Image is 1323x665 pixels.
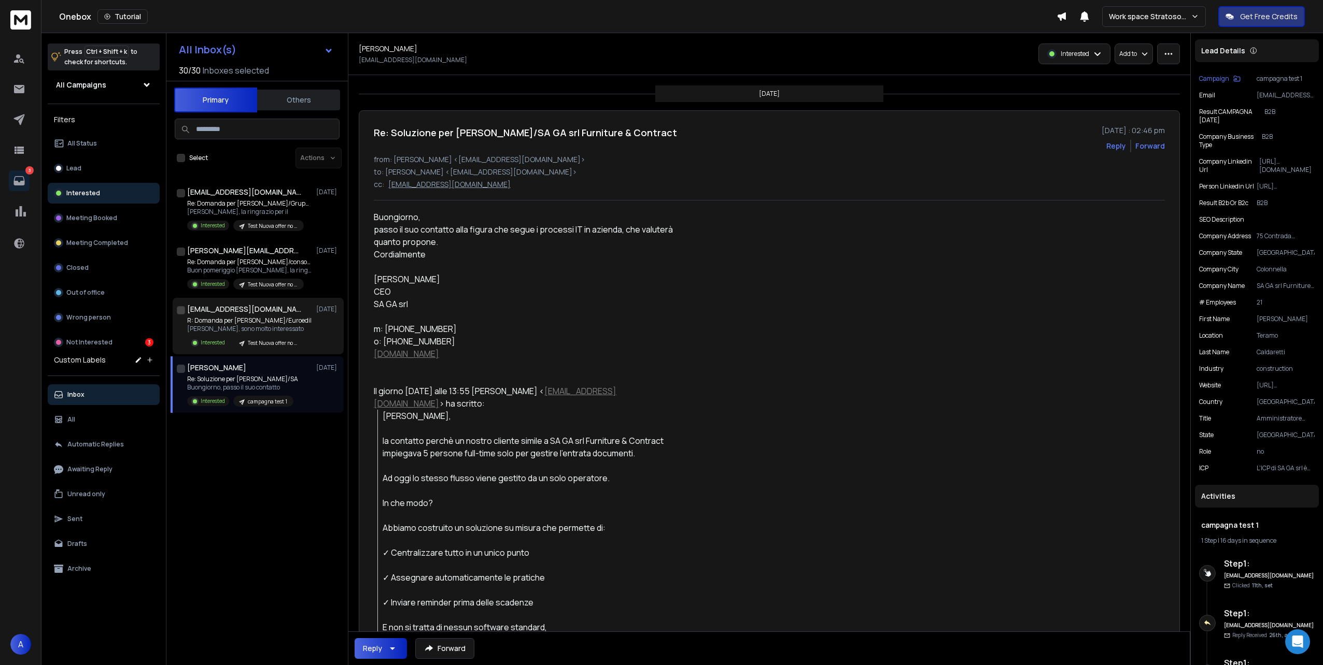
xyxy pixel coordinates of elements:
p: Not Interested [66,338,112,346]
p: # Employees [1199,298,1236,307]
p: Teramo [1257,331,1315,340]
button: Reply [355,638,407,659]
p: Colonnella [1257,265,1315,273]
p: Interested [201,339,225,346]
p: Person Linkedin Url [1199,182,1254,191]
h1: All Inbox(s) [179,45,236,55]
p: [GEOGRAPHIC_DATA] [1257,398,1315,406]
label: Select [189,154,208,162]
p: Company Address [1199,232,1251,240]
p: Lead Details [1201,46,1245,56]
div: ✓ Centralizzare tutto in un unico punto [383,546,677,559]
p: Country [1199,398,1222,406]
p: Re: Domanda per [PERSON_NAME]/consorzio [187,258,312,266]
button: Get Free Credits [1218,6,1305,27]
div: Onebox [59,9,1057,24]
p: R: Domanda per [PERSON_NAME]/Euroedil [187,316,312,325]
h1: [EMAIL_ADDRESS][DOMAIN_NAME] [187,187,301,197]
p: 75 Contrada [GEOGRAPHIC_DATA][PERSON_NAME], Colonnella, [GEOGRAPHIC_DATA], [GEOGRAPHIC_DATA], 64010 [1257,232,1315,240]
p: Wrong person [66,313,111,322]
button: A [10,634,31,655]
p: [DATE] [759,90,780,98]
p: campagna test 1 [248,398,287,406]
p: [PERSON_NAME], sono molto interessato [187,325,312,333]
p: 21 [1257,298,1315,307]
p: All [67,415,75,424]
h1: [PERSON_NAME][EMAIL_ADDRESS][DOMAIN_NAME] [187,245,301,256]
p: [URL][DOMAIN_NAME] [1259,157,1315,174]
p: SEO Description [1199,215,1244,224]
h3: Custom Labels [54,355,106,365]
a: 3 [9,170,30,191]
p: Company City [1199,265,1238,273]
button: Out of office [48,282,160,303]
p: Last Name [1199,348,1229,356]
p: Interested [1061,50,1089,58]
button: Archive [48,558,160,579]
button: Automatic Replies [48,434,160,455]
p: campagna test 1 [1257,75,1315,83]
p: Campaign [1199,75,1229,83]
p: B2B [1262,133,1315,149]
p: Interested [201,397,225,405]
p: Interested [201,280,225,288]
p: State [1199,431,1214,439]
h1: All Campaigns [56,80,106,90]
div: Ad oggi lo stesso flusso viene gestito da un solo operatore. [383,472,677,484]
button: All Campaigns [48,75,160,95]
p: Company State [1199,249,1242,257]
p: Archive [67,565,91,573]
p: B2B [1264,108,1315,124]
button: Primary [174,88,257,112]
p: Result b2b or b2c [1199,199,1248,207]
p: Sent [67,515,82,523]
h1: [PERSON_NAME] [359,44,417,54]
div: ✓ Inviare reminder prima delle scadenze [383,596,677,609]
div: Il giorno [DATE] alle 13:55 [PERSON_NAME] < > ha scritto: [374,385,677,410]
div: Cordialmente [374,248,677,360]
p: [URL][DOMAIN_NAME][PERSON_NAME] [1257,182,1315,191]
div: passo il suo contatto alla figura che segue i processi IT in azienda, che valuterà quanto propone. [374,223,677,248]
h6: Step 1 : [1224,557,1315,570]
p: [EMAIL_ADDRESS][DOMAIN_NAME] [359,56,467,64]
p: [PERSON_NAME] [1257,315,1315,323]
p: industry [1199,365,1223,373]
p: cc: [374,179,384,190]
p: Meeting Booked [66,214,117,222]
p: from: [PERSON_NAME] <[EMAIL_ADDRESS][DOMAIN_NAME]> [374,154,1165,165]
a: [DOMAIN_NAME] [374,348,439,359]
div: Open Intercom Messenger [1285,629,1310,654]
h6: [EMAIL_ADDRESS][DOMAIN_NAME] [1224,572,1315,580]
div: la contatto perchè un nostro cliente simile a SA GA srl Furniture & Contract impiegava 5 persone ... [383,435,677,459]
h3: Inboxes selected [203,64,269,77]
span: 11th, set [1252,582,1273,589]
h1: Re: Soluzione per [PERSON_NAME]/SA GA srl Furniture & Contract [374,125,677,140]
p: [DATE] [316,364,340,372]
p: First Name [1199,315,1230,323]
h6: [EMAIL_ADDRESS][DOMAIN_NAME] [1224,621,1315,629]
div: Buongiorno, [374,211,677,223]
p: [URL][DOMAIN_NAME] [1257,381,1315,389]
p: All Status [67,139,97,148]
p: no [1257,447,1315,456]
p: Meeting Completed [66,239,128,247]
button: Unread only [48,484,160,504]
p: B2B [1257,199,1315,207]
div: | [1201,537,1313,545]
h1: campagna test 1 [1201,520,1313,530]
p: [DATE] [316,305,340,313]
button: Wrong person [48,307,160,328]
button: All [48,409,160,430]
p: Buon pomeriggio [PERSON_NAME], la ringrazio nel [187,266,312,274]
p: 3 [25,166,34,175]
span: 1 Step [1201,536,1217,545]
p: Email [1199,91,1215,99]
p: Get Free Credits [1240,11,1298,22]
span: 26th, ago [1269,631,1294,639]
div: [PERSON_NAME] CEO SA GA srl m: [PHONE_NUMBER] o: [PHONE_NUMBER] [374,273,677,360]
p: title [1199,414,1211,423]
p: Test Nuova offer no AI [248,222,298,230]
h6: Step 1 : [1224,607,1315,619]
p: SA GA srl Furniture & Contract [1257,282,1315,290]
